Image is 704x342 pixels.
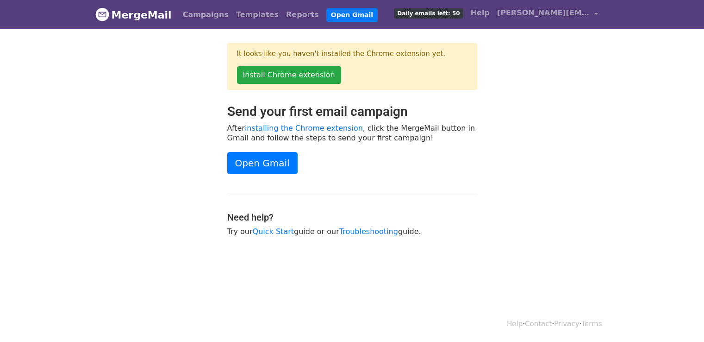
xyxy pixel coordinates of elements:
p: Try our guide or our guide. [227,227,477,236]
img: MergeMail logo [95,7,109,21]
a: [PERSON_NAME][EMAIL_ADDRESS][DOMAIN_NAME] [493,4,602,25]
a: Open Gmail [326,8,378,22]
a: Privacy [554,320,579,328]
a: Help [467,4,493,22]
h4: Need help? [227,212,477,223]
a: Campaigns [179,6,232,24]
a: Quick Start [253,227,294,236]
span: [PERSON_NAME][EMAIL_ADDRESS][DOMAIN_NAME] [497,7,590,19]
h2: Send your first email campaign [227,104,477,120]
a: Daily emails left: 50 [390,4,467,22]
a: Templates [232,6,282,24]
p: After , click the MergeMail button in Gmail and follow the steps to send your first campaign! [227,123,477,143]
a: Troubleshooting [339,227,398,236]
a: Open Gmail [227,152,298,174]
a: Reports [282,6,323,24]
span: Daily emails left: 50 [394,8,463,19]
a: installing the Chrome extension [245,124,363,133]
a: MergeMail [95,5,172,25]
p: It looks like you haven't installed the Chrome extension yet. [237,49,467,59]
a: Install Chrome extension [237,66,341,84]
a: Help [507,320,523,328]
a: Terms [581,320,602,328]
a: Contact [525,320,552,328]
